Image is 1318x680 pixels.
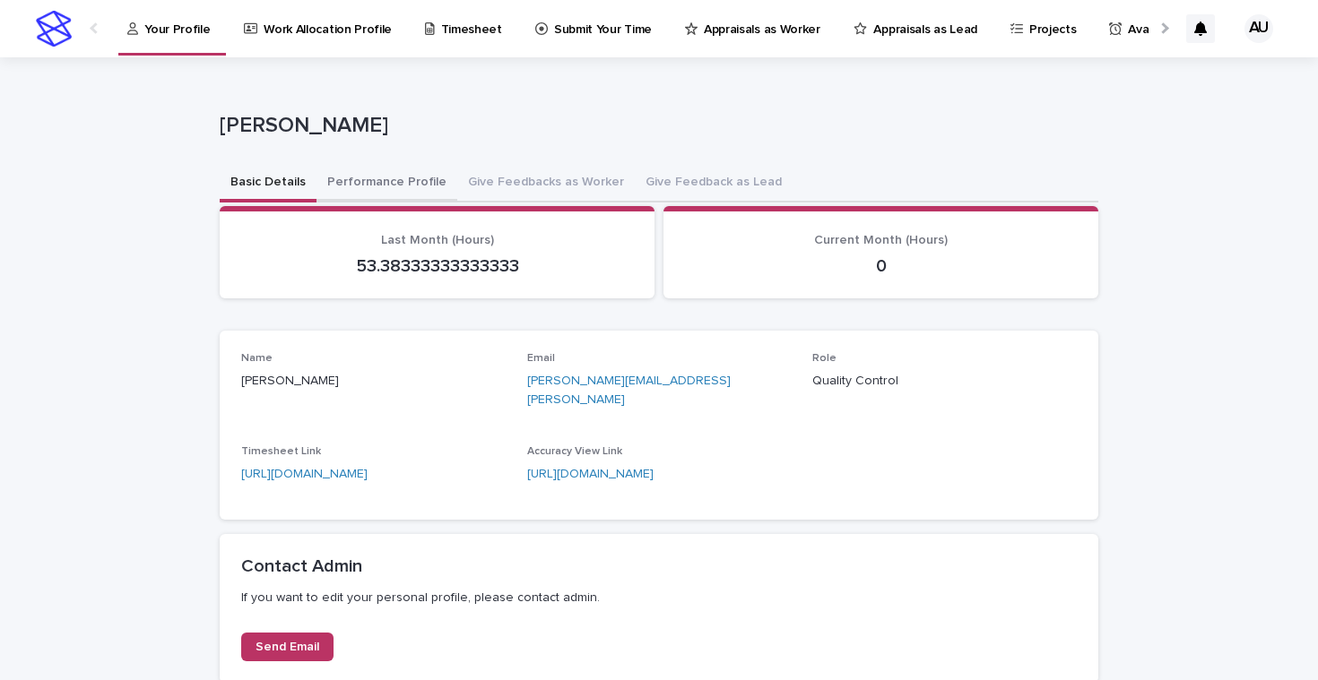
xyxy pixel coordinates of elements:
p: [PERSON_NAME] [220,113,1091,139]
p: Quality Control [812,372,1077,391]
h2: Contact Admin [241,555,1077,577]
span: Last Month (Hours) [381,234,494,246]
p: If you want to edit your personal profile, please contact admin. [241,590,1077,606]
button: Give Feedback as Lead [635,165,793,202]
a: [PERSON_NAME][EMAIL_ADDRESS][PERSON_NAME] [527,374,731,406]
p: 0 [685,255,1077,277]
span: Timesheet Link [241,446,321,457]
span: Send Email [256,641,319,653]
span: Email [527,353,555,364]
button: Basic Details [220,165,316,202]
p: [PERSON_NAME] [241,372,506,391]
p: 53.38333333333333 [241,255,633,277]
span: Name [241,353,273,364]
img: stacker-logo-s-only.png [36,11,72,47]
span: Role [812,353,837,364]
a: Send Email [241,633,334,661]
span: Current Month (Hours) [814,234,948,246]
a: [URL][DOMAIN_NAME] [527,468,654,480]
button: Give Feedbacks as Worker [457,165,635,202]
a: [URL][DOMAIN_NAME] [241,468,368,480]
span: Accuracy View Link [527,446,622,457]
div: AU [1244,14,1273,43]
button: Performance Profile [316,165,457,202]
